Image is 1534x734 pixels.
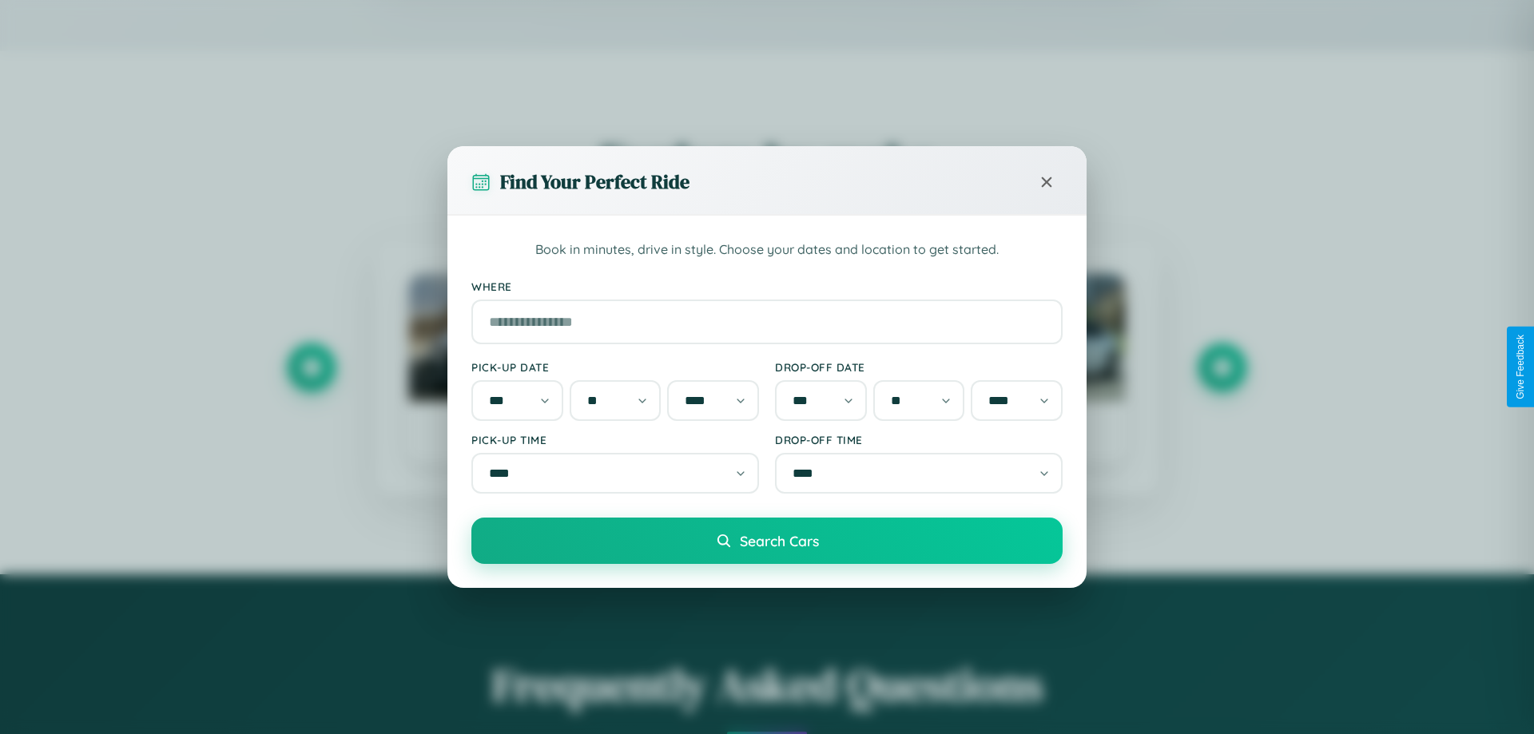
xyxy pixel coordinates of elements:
[471,240,1063,260] p: Book in minutes, drive in style. Choose your dates and location to get started.
[500,169,690,195] h3: Find Your Perfect Ride
[471,360,759,374] label: Pick-up Date
[740,532,819,550] span: Search Cars
[471,433,759,446] label: Pick-up Time
[471,280,1063,293] label: Where
[775,360,1063,374] label: Drop-off Date
[775,433,1063,446] label: Drop-off Time
[471,518,1063,564] button: Search Cars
